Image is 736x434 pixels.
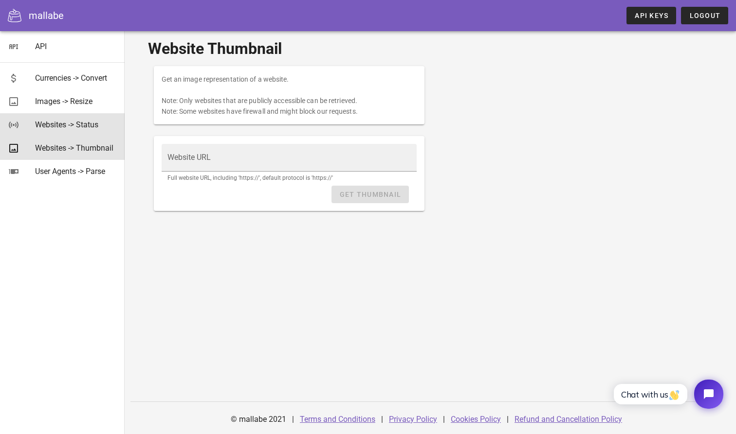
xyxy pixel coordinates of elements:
div: User Agents -> Parse [35,167,117,176]
span: API Keys [634,12,668,19]
div: © mallabe 2021 [225,408,292,431]
a: Privacy Policy [389,415,437,424]
div: Images -> Resize [35,97,117,106]
button: Logout [681,7,728,24]
div: | [381,408,383,431]
div: mallabe [29,8,64,23]
div: Websites -> Status [35,120,117,129]
div: API [35,42,117,51]
a: Refund and Cancellation Policy [515,415,622,424]
a: Cookies Policy [451,415,501,424]
div: Full website URL, including 'https://', default protocol is 'https://' [167,175,411,181]
div: | [443,408,445,431]
div: Websites -> Thumbnail [35,143,117,153]
iframe: Tidio Chat [603,371,732,417]
span: Logout [689,12,720,19]
div: | [507,408,509,431]
a: Terms and Conditions [300,415,375,424]
h1: Website Thumbnail [148,37,713,60]
a: API Keys [626,7,676,24]
div: | [292,408,294,431]
div: Currencies -> Convert [35,73,117,83]
div: Get an image representation of a website. Note: Only websites that are publicly accessible can be... [154,66,425,124]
